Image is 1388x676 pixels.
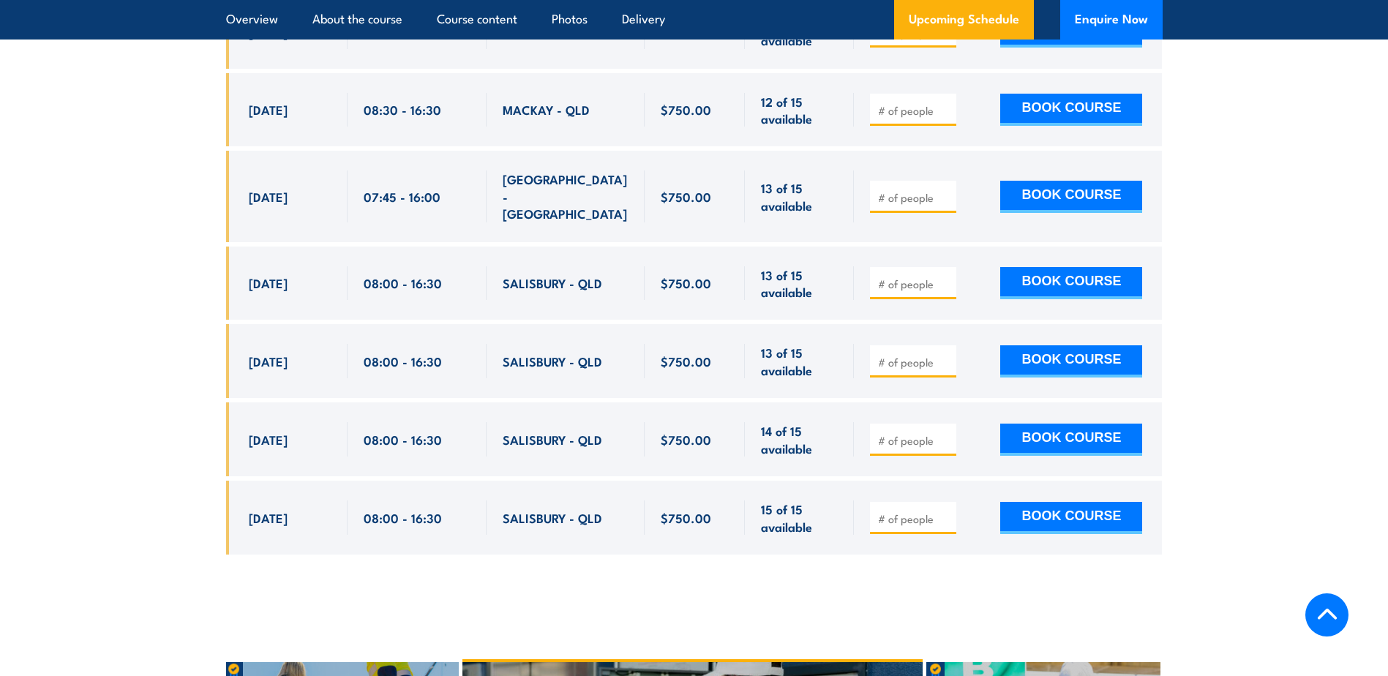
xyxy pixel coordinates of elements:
span: $750.00 [661,188,711,205]
button: BOOK COURSE [1000,94,1142,126]
span: 13 of 15 available [761,179,838,214]
span: 08:00 - 16:30 [364,509,442,526]
span: 8 of 15 available [761,15,838,49]
input: # of people [878,511,951,526]
span: 08:00 - 16:30 [364,353,442,369]
button: BOOK COURSE [1000,502,1142,534]
span: 15 of 15 available [761,500,838,535]
span: [DATE] [249,431,288,448]
span: 08:00 - 16:30 [364,431,442,448]
span: SALISBURY - QLD [503,274,602,291]
span: $750.00 [661,509,711,526]
span: [DATE] [249,101,288,118]
span: $750.00 [661,274,711,291]
button: BOOK COURSE [1000,267,1142,299]
span: [DATE] [249,509,288,526]
button: BOOK COURSE [1000,424,1142,456]
span: 13 of 15 available [761,344,838,378]
span: [DATE] [249,23,288,40]
input: # of people [878,103,951,118]
button: BOOK COURSE [1000,345,1142,378]
span: $750.00 [661,23,711,40]
input: # of people [878,190,951,205]
span: SALISBURY - QLD [503,353,602,369]
span: $750.00 [661,353,711,369]
span: SALISBURY - QLD [503,509,602,526]
button: BOOK COURSE [1000,181,1142,213]
input: # of people [878,277,951,291]
span: 07:45 - 16:00 [364,188,440,205]
span: 08:00 - 16:30 [364,23,442,40]
span: [DATE] [249,274,288,291]
span: [GEOGRAPHIC_DATA] - [GEOGRAPHIC_DATA] [503,170,629,222]
span: $750.00 [661,101,711,118]
span: 12 of 15 available [761,93,838,127]
span: 08:30 - 16:30 [364,101,441,118]
span: 08:00 - 16:30 [364,274,442,291]
span: [DATE] [249,353,288,369]
span: $750.00 [661,431,711,448]
span: SALISBURY - QLD [503,23,602,40]
span: MACKAY - QLD [503,101,590,118]
input: # of people [878,433,951,448]
span: [DATE] [249,188,288,205]
span: 14 of 15 available [761,422,838,457]
span: 13 of 15 available [761,266,838,301]
input: # of people [878,355,951,369]
span: SALISBURY - QLD [503,431,602,448]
